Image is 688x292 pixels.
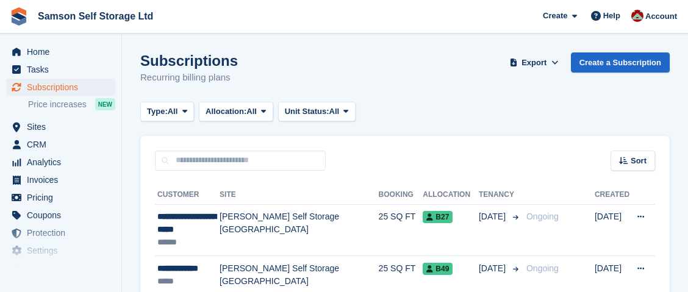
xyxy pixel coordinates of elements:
span: CRM [27,136,100,153]
div: NEW [95,98,115,110]
a: Price increases NEW [28,98,115,111]
h1: Subscriptions [140,52,238,69]
a: menu [6,118,115,135]
span: Export [521,57,546,69]
span: Sort [631,155,647,167]
span: All [329,105,340,118]
a: menu [6,136,115,153]
span: Analytics [27,154,100,171]
td: [PERSON_NAME] Self Storage [GEOGRAPHIC_DATA] [220,204,379,256]
span: Create [543,10,567,22]
a: menu [6,79,115,96]
a: menu [6,260,115,277]
th: Booking [379,185,423,205]
td: 25 SQ FT [379,204,423,256]
p: Recurring billing plans [140,71,238,85]
span: [DATE] [479,210,508,223]
span: Price increases [28,99,87,110]
span: Invoices [27,171,100,188]
span: Subscriptions [27,79,100,96]
span: Coupons [27,207,100,224]
span: All [168,105,178,118]
a: menu [6,189,115,206]
span: Settings [27,242,100,259]
th: Allocation [423,185,479,205]
button: Export [507,52,561,73]
th: Created [595,185,629,205]
a: Create a Subscription [571,52,670,73]
a: menu [6,224,115,241]
span: [DATE] [479,262,508,275]
span: Ongoing [526,263,559,273]
span: B27 [423,211,453,223]
td: [DATE] [595,204,629,256]
span: Type: [147,105,168,118]
span: B49 [423,263,453,275]
span: Pricing [27,189,100,206]
a: menu [6,61,115,78]
span: Ongoing [526,212,559,221]
span: Capital [27,260,100,277]
span: Help [603,10,620,22]
button: Unit Status: All [278,102,356,122]
a: menu [6,171,115,188]
button: Type: All [140,102,194,122]
button: Allocation: All [199,102,273,122]
span: Allocation: [206,105,246,118]
a: menu [6,242,115,259]
a: menu [6,154,115,171]
span: Protection [27,224,100,241]
a: menu [6,43,115,60]
span: Home [27,43,100,60]
a: Samson Self Storage Ltd [33,6,158,26]
span: Account [645,10,677,23]
span: Tasks [27,61,100,78]
img: stora-icon-8386f47178a22dfd0bd8f6a31ec36ba5ce8667c1dd55bd0f319d3a0aa187defe.svg [10,7,28,26]
span: All [246,105,257,118]
th: Site [220,185,379,205]
span: Unit Status: [285,105,329,118]
span: Sites [27,118,100,135]
a: menu [6,207,115,224]
th: Tenancy [479,185,521,205]
img: Ian [631,10,643,22]
th: Customer [155,185,220,205]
